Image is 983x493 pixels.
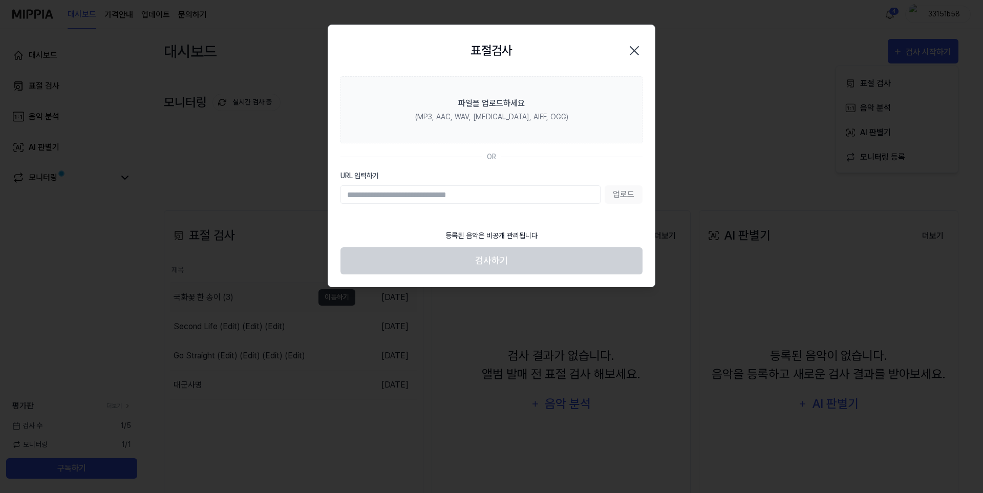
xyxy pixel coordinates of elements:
[471,41,512,60] h2: 표절검사
[439,224,544,247] div: 등록된 음악은 비공개 관리됩니다
[487,152,496,162] div: OR
[415,112,568,122] div: (MP3, AAC, WAV, [MEDICAL_DATA], AIFF, OGG)
[340,170,643,181] label: URL 입력하기
[458,97,525,110] div: 파일을 업로드하세요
